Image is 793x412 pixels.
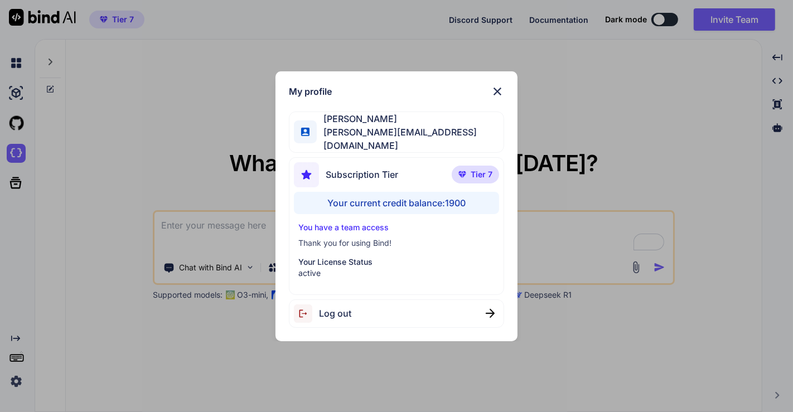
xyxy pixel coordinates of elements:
[486,309,495,318] img: close
[326,168,398,181] span: Subscription Tier
[317,125,504,152] span: [PERSON_NAME][EMAIL_ADDRESS][DOMAIN_NAME]
[294,304,319,323] img: logout
[298,222,495,233] p: You have a team access
[471,169,492,180] span: Tier 7
[491,85,504,98] img: close
[298,268,495,279] p: active
[301,128,310,136] img: profile
[319,307,351,320] span: Log out
[294,162,319,187] img: subscription
[298,237,495,249] p: Thank you for using Bind!
[298,256,495,268] p: Your License Status
[458,171,466,178] img: premium
[317,112,504,125] span: [PERSON_NAME]
[289,85,332,98] h1: My profile
[294,192,500,214] div: Your current credit balance: 1900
